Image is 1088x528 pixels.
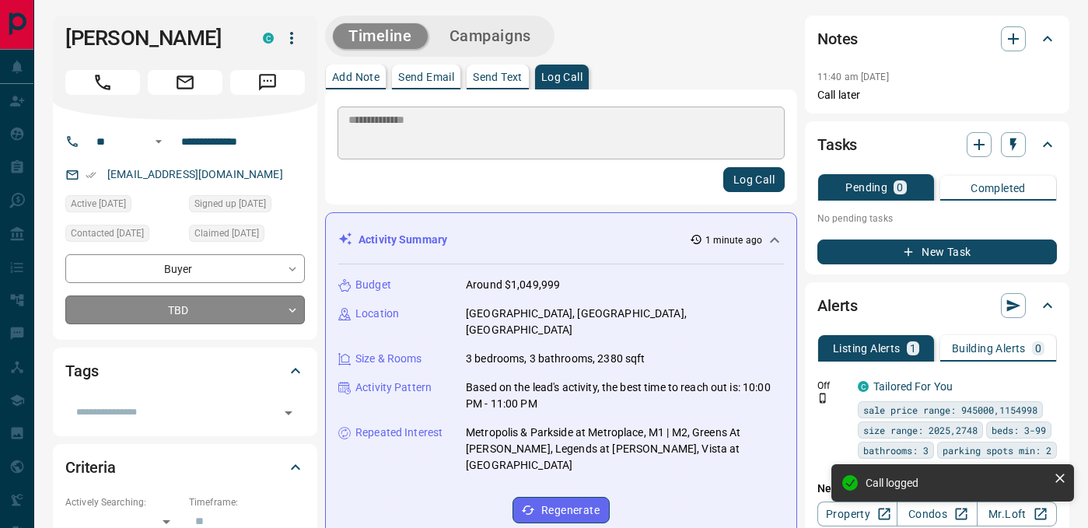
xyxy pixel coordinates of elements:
div: TBD [65,295,305,324]
span: Email [148,70,222,95]
span: beds: 3-99 [992,422,1046,438]
span: Active [DATE] [71,196,126,212]
p: Off [817,379,848,393]
p: Send Email [398,72,454,82]
div: Fri Jan 10 2025 [65,195,181,217]
p: Size & Rooms [355,351,422,367]
p: Building Alerts [952,343,1026,354]
p: Around $1,049,999 [466,277,560,293]
button: Log Call [723,167,785,192]
h2: Criteria [65,455,116,480]
span: Contacted [DATE] [71,226,144,241]
p: Completed [971,183,1026,194]
h2: Alerts [817,293,858,318]
a: Tailored For You [873,380,953,393]
div: Sun Oct 08 2017 [189,195,305,217]
div: Buyer [65,254,305,283]
p: Based on the lead's activity, the best time to reach out is: 10:00 PM - 11:00 PM [466,379,784,412]
p: [GEOGRAPHIC_DATA], [GEOGRAPHIC_DATA], [GEOGRAPHIC_DATA] [466,306,784,338]
button: Regenerate [513,497,610,523]
p: Repeated Interest [355,425,443,441]
h2: Tasks [817,132,857,157]
span: Signed up [DATE] [194,196,266,212]
span: size range: 2025,2748 [863,422,978,438]
p: Budget [355,277,391,293]
div: Alerts [817,287,1057,324]
p: Listing Alerts [833,343,901,354]
svg: Push Notification Only [817,393,828,404]
p: Send Text [473,72,523,82]
p: Activity Pattern [355,379,432,396]
div: Notes [817,20,1057,58]
button: New Task [817,240,1057,264]
p: 0 [897,182,903,193]
p: Activity Summary [359,232,447,248]
p: 3 bedrooms, 3 bathrooms, 2380 sqft [466,351,645,367]
p: Add Note [332,72,380,82]
span: bathrooms: 3 [863,442,929,458]
span: sale price range: 945000,1154998 [863,402,1037,418]
p: 1 [910,343,916,354]
p: Actively Searching: [65,495,181,509]
svg: Email Verified [86,170,96,180]
h2: Notes [817,26,858,51]
div: condos.ca [263,33,274,44]
span: parking spots min: 2 [943,442,1051,458]
p: Pending [845,182,887,193]
div: Activity Summary1 minute ago [338,226,784,254]
p: No pending tasks [817,207,1057,230]
a: [EMAIL_ADDRESS][DOMAIN_NAME] [107,168,283,180]
div: Tags [65,352,305,390]
button: Open [149,132,168,151]
p: 1 minute ago [705,233,762,247]
div: Tasks [817,126,1057,163]
button: Timeline [333,23,428,49]
p: 11:40 am [DATE] [817,72,889,82]
p: Call later [817,87,1057,103]
span: Call [65,70,140,95]
div: condos.ca [858,381,869,392]
div: Thu May 08 2025 [65,225,181,247]
a: Property [817,502,897,526]
p: 0 [1035,343,1041,354]
button: Campaigns [434,23,547,49]
span: Message [230,70,305,95]
h1: [PERSON_NAME] [65,26,240,51]
p: Log Call [541,72,582,82]
div: Sat Jan 11 2025 [189,225,305,247]
div: Call logged [866,477,1048,489]
p: Timeframe: [189,495,305,509]
p: Location [355,306,399,322]
span: Claimed [DATE] [194,226,259,241]
p: Metropolis & Parkside at Metroplace, M1 | M2, Greens At [PERSON_NAME], Legends at [PERSON_NAME], ... [466,425,784,474]
p: New Alert: [817,481,1057,497]
h2: Tags [65,358,98,383]
button: Open [278,402,299,424]
div: Criteria [65,449,305,486]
